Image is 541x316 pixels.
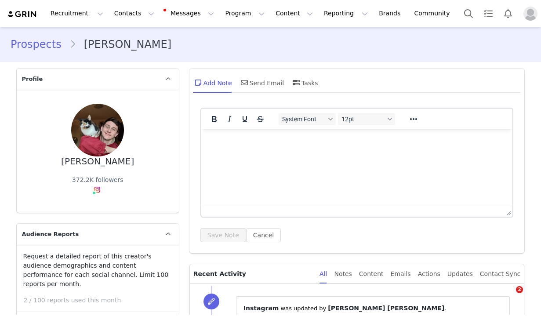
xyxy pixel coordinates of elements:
button: Reporting [319,4,373,23]
span: [PERSON_NAME] [PERSON_NAME] [328,305,444,312]
img: instagram.svg [94,186,101,193]
p: 2 / 100 reports used this month [24,296,179,305]
div: Press the Up and Down arrow keys to resize the editor. [503,206,512,217]
span: 2 [516,286,523,293]
div: Add Note [193,72,232,93]
p: ⁨ ⁩ was updated by ⁨ ⁩. [243,304,503,313]
div: All [320,264,327,284]
div: Actions [418,264,440,284]
div: Tasks [291,72,318,93]
a: Brands [374,4,408,23]
a: Tasks [479,4,498,23]
span: Audience Reports [22,230,79,239]
button: Search [459,4,478,23]
img: placeholder-profile.jpg [523,7,537,21]
span: Profile [22,75,43,84]
button: Italic [222,113,237,125]
div: Notes [334,264,352,284]
span: Instagram [243,305,279,312]
div: Emails [391,264,411,284]
button: Strikethrough [253,113,268,125]
span: System Font [282,116,325,123]
a: Prospects [11,36,69,52]
button: Reveal or hide additional toolbar items [406,113,421,125]
img: grin logo [7,10,38,18]
span: 12pt [341,116,385,123]
button: Notifications [498,4,518,23]
button: Messages [160,4,219,23]
div: Content [359,264,384,284]
button: Font sizes [338,113,395,125]
div: Send Email [239,72,284,93]
iframe: Rich Text Area [201,129,513,206]
button: Contacts [109,4,160,23]
button: Cancel [246,228,281,242]
div: [PERSON_NAME] [61,156,134,167]
button: Save Note [200,228,246,242]
div: 372.2K followers [72,175,123,185]
iframe: Intercom live chat [498,286,519,307]
button: Recruitment [45,4,109,23]
button: Content [270,4,318,23]
div: Contact Sync [480,264,521,284]
p: Request a detailed report of this creator's audience demographics and content performance for eac... [23,252,172,289]
button: Program [220,4,270,23]
div: Updates [447,264,473,284]
p: Recent Activity [193,264,312,283]
img: b5e37387-11e5-42a6-bbf1-ffc5040a45e1.jpg [71,104,124,156]
button: Underline [237,113,252,125]
a: Community [409,4,459,23]
button: Fonts [279,113,336,125]
button: Bold [207,113,221,125]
